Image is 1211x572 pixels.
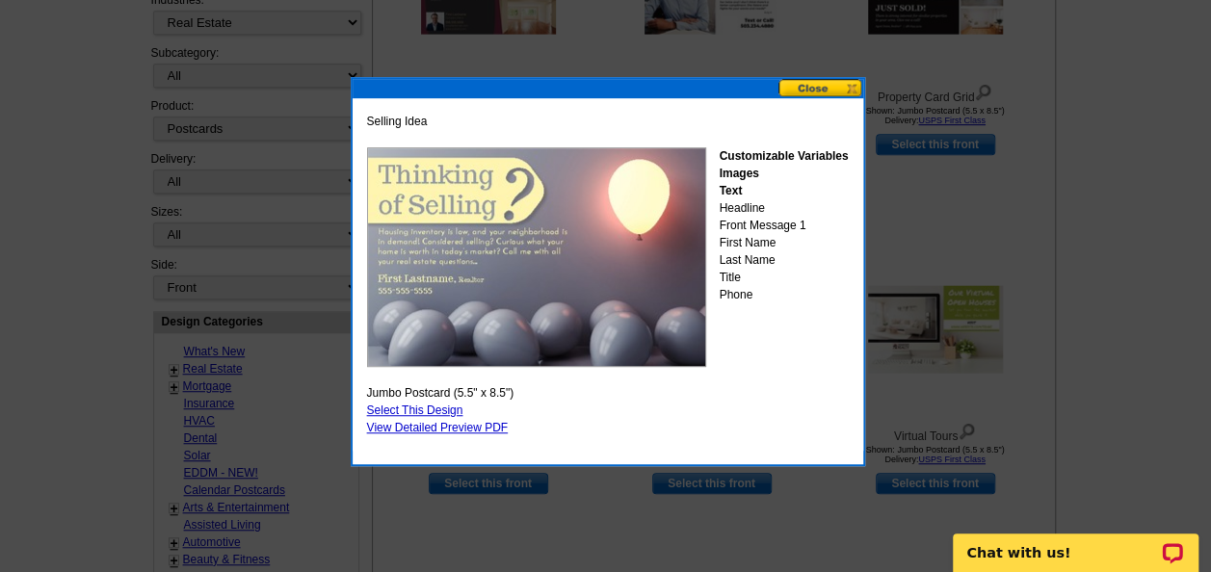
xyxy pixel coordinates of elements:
img: GENPJF_SellingIdea_ALL.jpg [367,147,706,367]
iframe: LiveChat chat widget [940,511,1211,572]
div: Headline Front Message 1 First Name Last Name Title Phone [719,147,848,303]
span: Jumbo Postcard (5.5" x 8.5") [367,384,514,402]
span: Selling Idea [367,113,428,130]
a: Select This Design [367,403,463,417]
strong: Text [719,184,742,197]
a: View Detailed Preview PDF [367,421,509,434]
strong: Images [719,167,758,180]
strong: Customizable Variables [719,149,848,163]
